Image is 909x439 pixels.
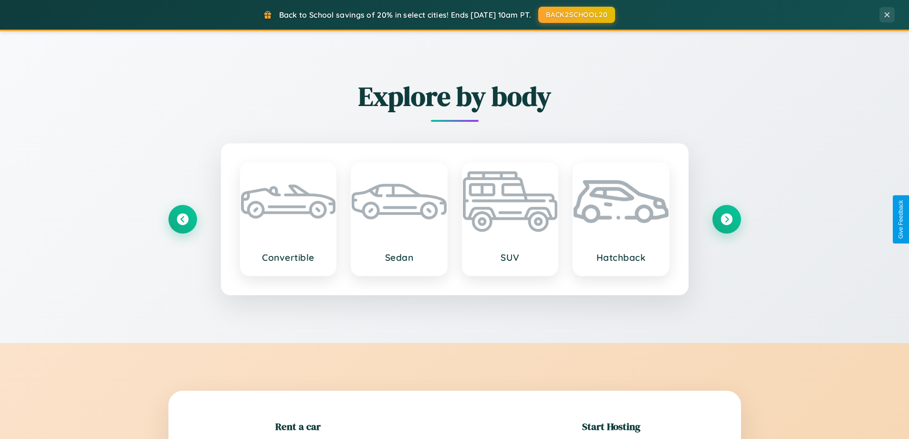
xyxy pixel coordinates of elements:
h3: Hatchback [583,252,659,263]
h3: Convertible [251,252,326,263]
h2: Explore by body [168,78,741,115]
h2: Rent a car [275,419,321,433]
button: BACK2SCHOOL20 [538,7,615,23]
h3: Sedan [361,252,437,263]
h2: Start Hosting [582,419,640,433]
h3: SUV [472,252,548,263]
div: Give Feedback [898,200,904,239]
span: Back to School savings of 20% in select cities! Ends [DATE] 10am PT. [279,10,531,20]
